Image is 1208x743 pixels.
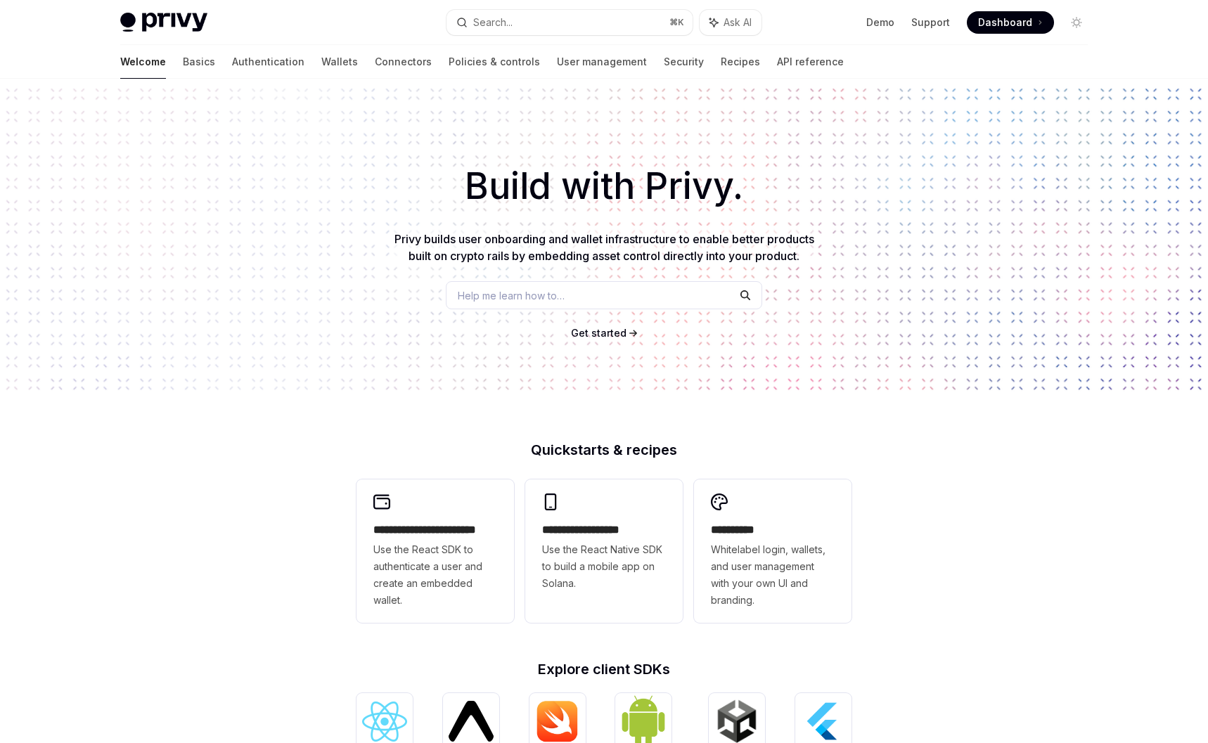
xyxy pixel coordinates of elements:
a: **** **** **** ***Use the React Native SDK to build a mobile app on Solana. [525,479,683,623]
a: API reference [777,45,844,79]
a: Authentication [232,45,304,79]
a: Security [664,45,704,79]
img: React [362,702,407,742]
span: Privy builds user onboarding and wallet infrastructure to enable better products built on crypto ... [394,232,814,263]
h1: Build with Privy. [23,159,1185,214]
button: Toggle dark mode [1065,11,1088,34]
h2: Explore client SDKs [356,662,852,676]
a: Basics [183,45,215,79]
a: Get started [571,326,627,340]
a: Support [911,15,950,30]
span: Use the React SDK to authenticate a user and create an embedded wallet. [373,541,497,609]
span: Dashboard [978,15,1032,30]
a: User management [557,45,647,79]
span: Get started [571,327,627,339]
img: React Native [449,701,494,741]
img: iOS (Swift) [535,700,580,742]
a: Recipes [721,45,760,79]
button: Search...⌘K [446,10,693,35]
a: Demo [866,15,894,30]
img: light logo [120,13,207,32]
a: **** *****Whitelabel login, wallets, and user management with your own UI and branding. [694,479,852,623]
div: Search... [473,14,513,31]
span: ⌘ K [669,17,684,28]
a: Dashboard [967,11,1054,34]
a: Policies & controls [449,45,540,79]
a: Connectors [375,45,432,79]
span: Help me learn how to… [458,288,565,303]
span: Whitelabel login, wallets, and user management with your own UI and branding. [711,541,835,609]
button: Ask AI [700,10,762,35]
a: Wallets [321,45,358,79]
h2: Quickstarts & recipes [356,443,852,457]
a: Welcome [120,45,166,79]
span: Use the React Native SDK to build a mobile app on Solana. [542,541,666,592]
span: Ask AI [724,15,752,30]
